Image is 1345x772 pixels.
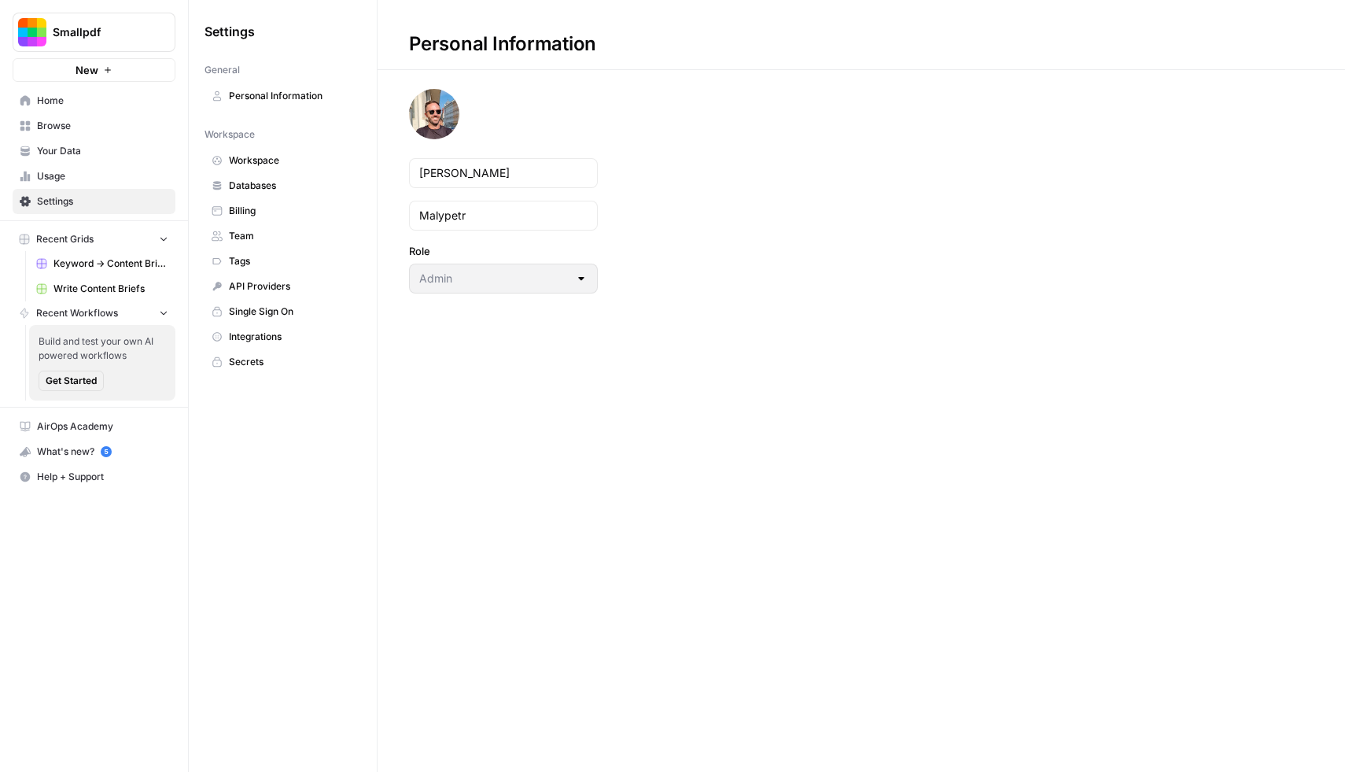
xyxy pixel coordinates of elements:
span: Recent Workflows [36,306,118,320]
button: Get Started [39,371,104,391]
button: New [13,58,175,82]
span: Build and test your own AI powered workflows [39,334,166,363]
span: Help + Support [37,470,168,484]
span: Personal Information [229,89,354,103]
a: API Providers [205,274,361,299]
div: Personal Information [378,31,628,57]
a: Databases [205,173,361,198]
span: Settings [205,22,255,41]
a: Personal Information [205,83,361,109]
span: Workspace [229,153,354,168]
a: Browse [13,113,175,139]
a: Your Data [13,139,175,164]
a: AirOps Academy [13,414,175,439]
span: API Providers [229,279,354,294]
a: Usage [13,164,175,189]
span: Workspace [205,127,255,142]
text: 5 [104,448,108,456]
span: Home [37,94,168,108]
span: Keyword -> Content Brief -> Article [53,257,168,271]
span: Team [229,229,354,243]
img: avatar [409,89,459,139]
span: Smallpdf [53,24,148,40]
a: Write Content Briefs [29,276,175,301]
span: Recent Grids [36,232,94,246]
span: Usage [37,169,168,183]
span: Browse [37,119,168,133]
a: Keyword -> Content Brief -> Article [29,251,175,276]
a: Integrations [205,324,361,349]
span: General [205,63,240,77]
button: Workspace: Smallpdf [13,13,175,52]
span: Secrets [229,355,354,369]
button: Help + Support [13,464,175,489]
span: Settings [37,194,168,209]
span: Databases [229,179,354,193]
a: Single Sign On [205,299,361,324]
span: Get Started [46,374,97,388]
a: Settings [13,189,175,214]
a: Secrets [205,349,361,375]
span: AirOps Academy [37,419,168,434]
button: What's new? 5 [13,439,175,464]
img: Smallpdf Logo [18,18,46,46]
span: Tags [229,254,354,268]
span: Single Sign On [229,305,354,319]
span: Write Content Briefs [53,282,168,296]
label: Role [409,243,598,259]
span: Billing [229,204,354,218]
div: What's new? [13,440,175,464]
button: Recent Workflows [13,301,175,325]
a: Tags [205,249,361,274]
a: Team [205,223,361,249]
button: Recent Grids [13,227,175,251]
span: New [76,62,98,78]
a: 5 [101,446,112,457]
a: Home [13,88,175,113]
a: Workspace [205,148,361,173]
span: Your Data [37,144,168,158]
a: Billing [205,198,361,223]
span: Integrations [229,330,354,344]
